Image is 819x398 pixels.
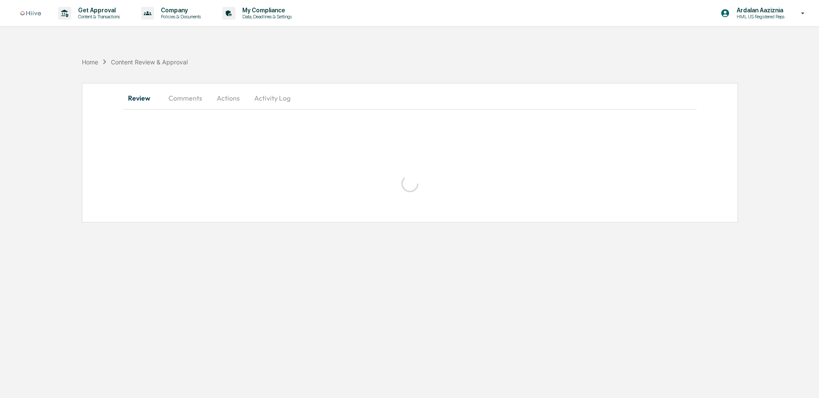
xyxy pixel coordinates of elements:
[154,14,205,20] p: Policies & Documents
[71,7,124,14] p: Get Approval
[20,11,41,16] img: logo
[111,58,188,66] div: Content Review & Approval
[247,88,297,108] button: Activity Log
[154,7,205,14] p: Company
[235,14,296,20] p: Data, Deadlines & Settings
[123,88,697,108] div: secondary tabs example
[730,14,789,20] p: HML US Registered Reps
[123,88,162,108] button: Review
[730,7,789,14] p: Ardalan Aaziznia
[82,58,98,66] div: Home
[235,7,296,14] p: My Compliance
[209,88,247,108] button: Actions
[162,88,209,108] button: Comments
[71,14,124,20] p: Content & Transactions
